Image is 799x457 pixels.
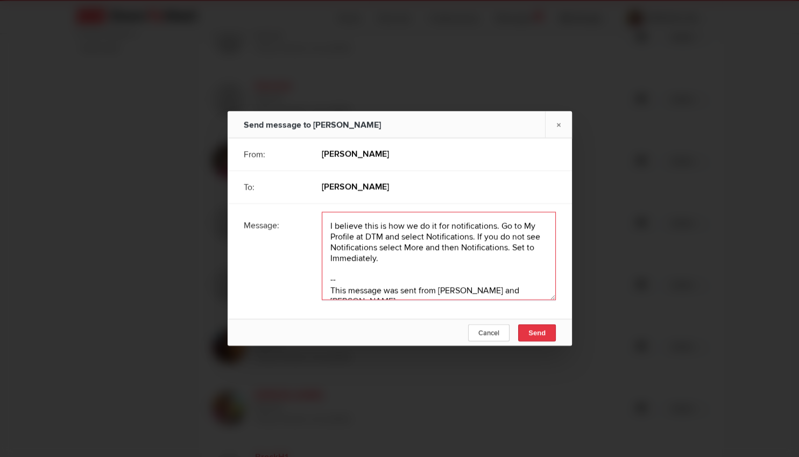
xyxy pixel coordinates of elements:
[528,329,546,337] span: Send
[244,212,306,239] div: Message:
[545,111,572,138] a: ×
[478,329,499,337] span: Cancel
[244,174,306,201] div: To:
[244,111,381,138] div: Send message to [PERSON_NAME]
[244,141,306,168] div: From:
[322,149,389,160] b: [PERSON_NAME]
[518,324,556,341] button: Send
[322,182,389,192] b: [PERSON_NAME]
